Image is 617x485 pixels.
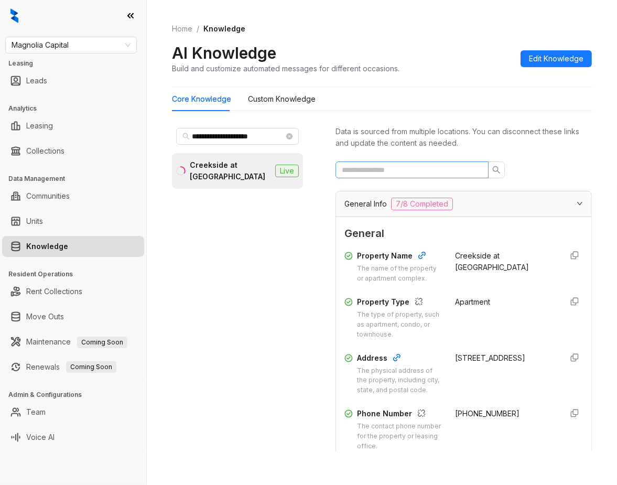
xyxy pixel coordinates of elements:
[357,250,443,264] div: Property Name
[456,409,520,418] span: [PHONE_NUMBER]
[456,352,554,364] div: [STREET_ADDRESS]
[357,352,443,366] div: Address
[26,141,64,161] a: Collections
[8,390,146,400] h3: Admin & Configurations
[26,115,53,136] a: Leasing
[12,37,131,53] span: Magnolia Capital
[2,186,144,207] li: Communities
[357,296,443,310] div: Property Type
[77,337,127,348] span: Coming Soon
[66,361,116,373] span: Coming Soon
[172,63,399,74] div: Build and customize automated messages for different occasions.
[275,165,299,177] span: Live
[26,427,55,448] a: Voice AI
[190,159,271,182] div: Creekside at [GEOGRAPHIC_DATA]
[344,225,583,242] span: General
[172,43,276,63] h2: AI Knowledge
[26,186,70,207] a: Communities
[2,141,144,161] li: Collections
[26,211,43,232] a: Units
[357,310,443,340] div: The type of property, such as apartment, condo, or townhouse.
[577,200,583,207] span: expanded
[203,24,245,33] span: Knowledge
[197,23,199,35] li: /
[357,264,443,284] div: The name of the property or apartment complex.
[344,198,387,210] span: General Info
[456,251,529,272] span: Creekside at [GEOGRAPHIC_DATA]
[2,281,144,302] li: Rent Collections
[2,331,144,352] li: Maintenance
[357,366,443,396] div: The physical address of the property, including city, state, and postal code.
[248,93,316,105] div: Custom Knowledge
[26,306,64,327] a: Move Outs
[2,427,144,448] li: Voice AI
[172,93,231,105] div: Core Knowledge
[492,166,501,174] span: search
[286,133,293,139] span: close-circle
[336,191,591,217] div: General Info7/8 Completed
[391,198,453,210] span: 7/8 Completed
[2,211,144,232] li: Units
[10,8,18,23] img: logo
[8,59,146,68] h3: Leasing
[8,270,146,279] h3: Resident Operations
[26,402,46,423] a: Team
[26,236,68,257] a: Knowledge
[335,126,592,149] div: Data is sourced from multiple locations. You can disconnect these links and update the content as...
[26,281,82,302] a: Rent Collections
[2,70,144,91] li: Leads
[2,115,144,136] li: Leasing
[2,357,144,378] li: Renewals
[2,236,144,257] li: Knowledge
[26,70,47,91] a: Leads
[357,408,443,422] div: Phone Number
[357,422,443,451] div: The contact phone number for the property or leasing office.
[456,297,491,306] span: Apartment
[2,402,144,423] li: Team
[8,104,146,113] h3: Analytics
[529,53,583,64] span: Edit Knowledge
[170,23,194,35] a: Home
[8,174,146,184] h3: Data Management
[26,357,116,378] a: RenewalsComing Soon
[182,133,190,140] span: search
[2,306,144,327] li: Move Outs
[521,50,592,67] button: Edit Knowledge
